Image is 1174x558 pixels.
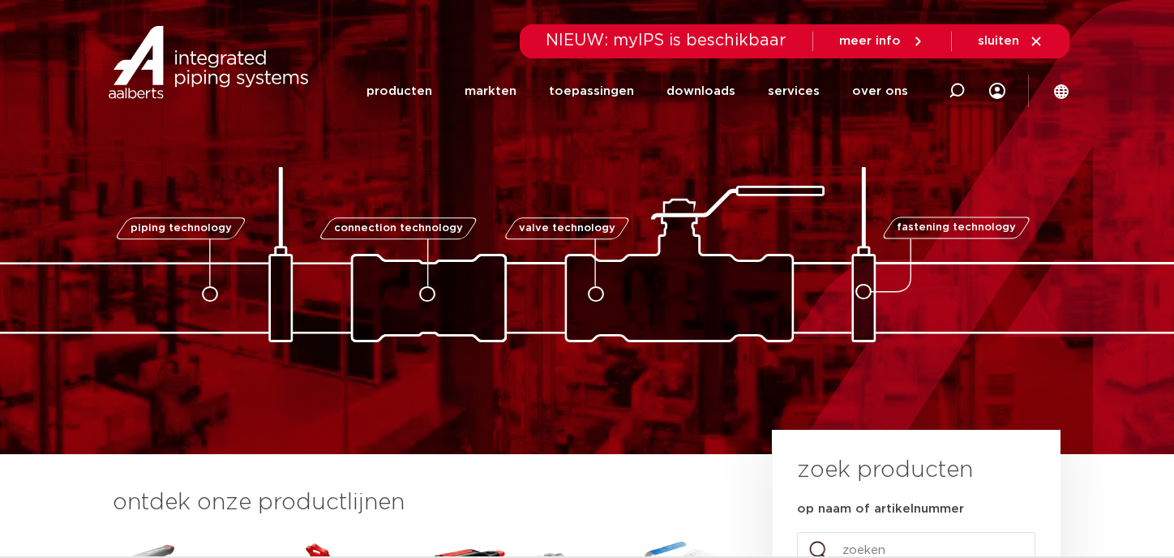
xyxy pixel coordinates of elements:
span: sluiten [978,35,1019,47]
a: services [768,58,820,124]
nav: Menu [366,58,908,124]
label: op naam of artikelnummer [797,501,964,517]
span: fastening technology [897,223,1016,234]
span: meer info [839,35,901,47]
a: toepassingen [549,58,634,124]
span: valve technology [518,223,615,234]
a: markten [465,58,516,124]
a: meer info [839,34,925,49]
a: producten [366,58,432,124]
div: my IPS [989,58,1005,124]
span: NIEUW: myIPS is beschikbaar [546,32,786,49]
a: sluiten [978,34,1043,49]
span: connection technology [334,223,463,234]
span: piping technology [130,223,231,234]
h3: zoek producten [797,454,973,487]
a: downloads [666,58,735,124]
a: over ons [852,58,908,124]
h3: ontdek onze productlijnen [113,487,718,519]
